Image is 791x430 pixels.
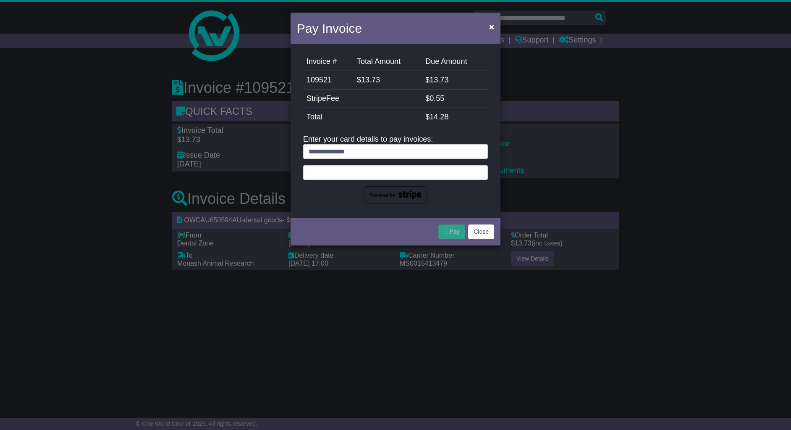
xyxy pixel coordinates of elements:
[364,186,427,204] img: powered-by-stripe.png
[354,53,422,71] td: Total Amount
[303,53,354,71] td: Invoice #
[309,168,482,175] iframe: Secure card payment input frame
[430,113,448,121] span: 14.28
[422,53,488,71] td: Due Amount
[422,71,488,90] td: $
[422,90,488,108] td: $
[430,76,448,84] span: 13.73
[303,71,354,90] td: 109521
[354,71,422,90] td: $
[303,108,422,127] td: Total
[430,94,444,103] span: 0.55
[303,135,488,203] div: Enter your card details to pay invoices:
[297,19,362,38] h4: Pay Invoice
[468,224,494,239] button: Close
[485,18,498,35] button: Close
[361,76,380,84] span: 13.73
[489,22,494,32] span: ×
[438,224,465,239] button: Pay
[303,90,422,108] td: StripeFee
[422,108,488,127] td: $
